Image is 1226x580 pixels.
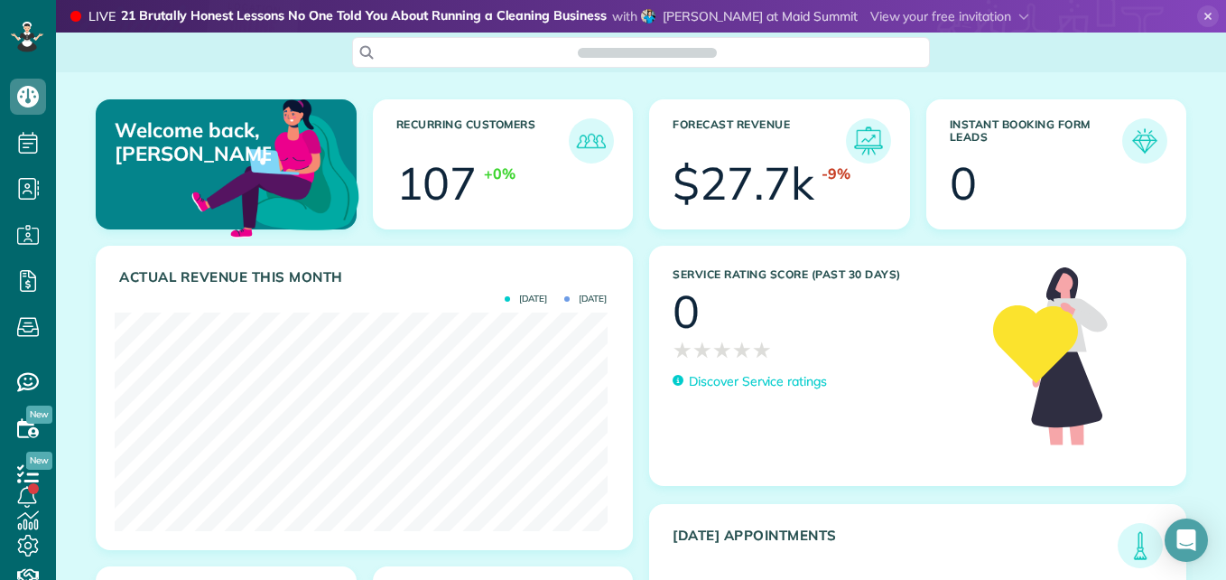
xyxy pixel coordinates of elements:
[121,7,607,26] strong: 21 Brutally Honest Lessons No One Told You About Running a Cleaning Business
[689,372,827,391] p: Discover Service ratings
[732,334,752,366] span: ★
[673,268,975,281] h3: Service Rating score (past 30 days)
[484,164,515,184] div: +0%
[692,334,712,366] span: ★
[673,334,692,366] span: ★
[1127,123,1163,159] img: icon_form_leads-04211a6a04a5b2264e4ee56bc0799ec3eb69b7e499cbb523a139df1d13a81ae0.png
[188,79,363,254] img: dashboard_welcome-42a62b7d889689a78055ac9021e634bf52bae3f8056760290aed330b23ab8690.png
[673,372,827,391] a: Discover Service ratings
[119,269,614,285] h3: Actual Revenue this month
[950,118,1123,164] h3: Instant Booking Form Leads
[115,118,271,166] p: Welcome back, [PERSON_NAME]!
[396,161,478,206] div: 107
[712,334,732,366] span: ★
[950,161,977,206] div: 0
[505,295,547,304] span: [DATE]
[1165,519,1208,562] div: Open Intercom Messenger
[673,289,700,334] div: 0
[641,9,655,23] img: angela-brown-4d683074ae0fcca95727484455e3f3202927d5098cd1ff65ad77dadb9e4011d8.jpg
[850,123,887,159] img: icon_forecast_revenue-8c13a41c7ed35a8dcfafea3cbb826a0462acb37728057bba2d056411b612bbbe.png
[596,43,698,61] span: Search ZenMaid…
[822,164,850,184] div: -9%
[673,161,814,206] div: $27.7k
[1122,528,1158,564] img: icon_todays_appointments-901f7ab196bb0bea1936b74009e4eb5ffbc2d2711fa7634e0d609ed5ef32b18b.png
[673,528,1118,568] h3: [DATE] Appointments
[673,118,846,164] h3: Forecast Revenue
[573,123,609,159] img: icon_recurring_customers-cf858462ba22bcd05b5a5880d41d6543d210077de5bb9ebc9590e49fd87d84ed.png
[26,406,52,424] span: New
[612,8,637,24] span: with
[396,118,570,164] h3: Recurring Customers
[564,295,607,304] span: [DATE]
[752,334,772,366] span: ★
[663,8,858,24] span: [PERSON_NAME] at Maid Summit
[26,452,52,470] span: New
